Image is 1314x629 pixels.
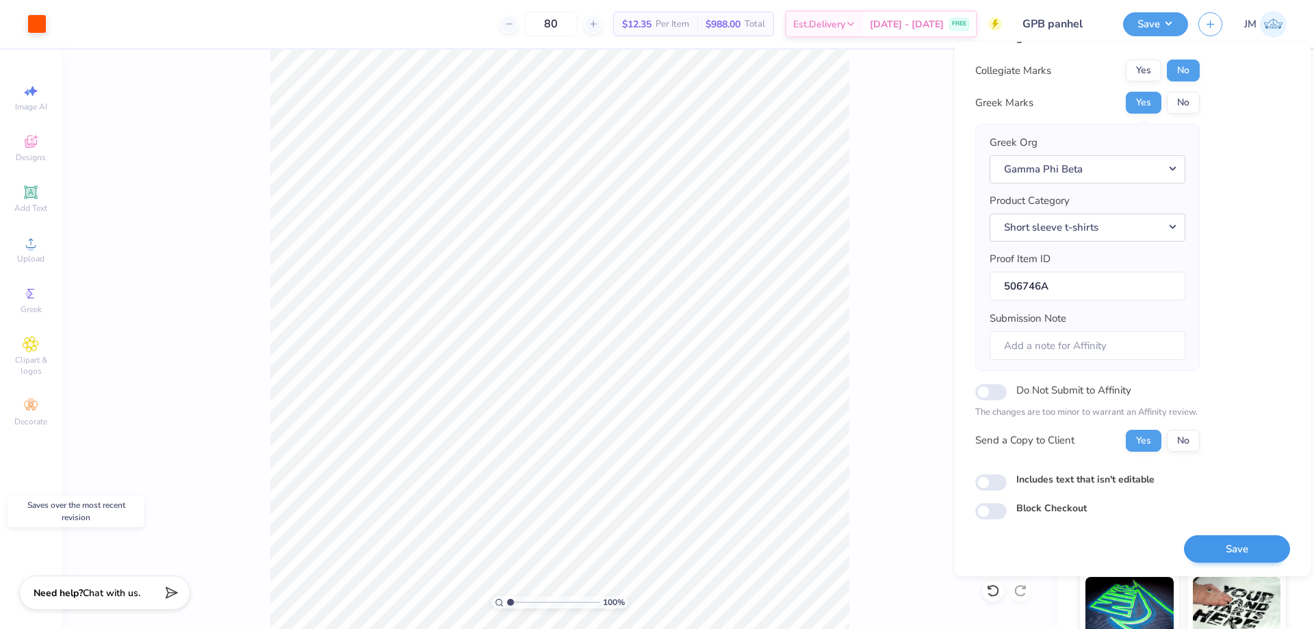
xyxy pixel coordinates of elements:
[745,17,765,31] span: Total
[1126,430,1161,452] button: Yes
[1012,10,1113,38] input: Untitled Design
[990,214,1185,242] button: Short sleeve t-shirts
[706,17,740,31] span: $988.00
[990,331,1185,361] input: Add a note for Affinity
[990,135,1038,151] label: Greek Org
[990,155,1185,183] button: Gamma Phi Beta
[1123,12,1188,36] button: Save
[15,101,47,112] span: Image AI
[1016,381,1131,399] label: Do Not Submit to Affinity
[14,416,47,427] span: Decorate
[1244,16,1257,32] span: JM
[952,19,966,29] span: FREE
[1016,501,1087,515] label: Block Checkout
[1167,92,1200,114] button: No
[1244,11,1287,38] a: JM
[83,587,140,600] span: Chat with us.
[8,496,144,527] div: Saves over the most recent revision
[975,406,1200,420] p: The changes are too minor to warrant an Affinity review.
[1126,92,1161,114] button: Yes
[524,12,578,36] input: – –
[21,304,42,315] span: Greek
[622,17,652,31] span: $12.35
[975,63,1051,79] div: Collegiate Marks
[603,596,625,608] span: 100 %
[17,253,44,264] span: Upload
[990,311,1066,326] label: Submission Note
[1167,430,1200,452] button: No
[14,203,47,214] span: Add Text
[1016,472,1155,487] label: Includes text that isn't editable
[1126,60,1161,81] button: Yes
[975,95,1033,111] div: Greek Marks
[1260,11,1287,38] img: Joshua Macky Gaerlan
[34,587,83,600] strong: Need help?
[7,355,55,376] span: Clipart & logos
[656,17,689,31] span: Per Item
[1167,60,1200,81] button: No
[990,251,1051,267] label: Proof Item ID
[990,193,1070,209] label: Product Category
[870,17,944,31] span: [DATE] - [DATE]
[1184,535,1290,563] button: Save
[975,433,1074,448] div: Send a Copy to Client
[16,152,46,163] span: Designs
[793,17,845,31] span: Est. Delivery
